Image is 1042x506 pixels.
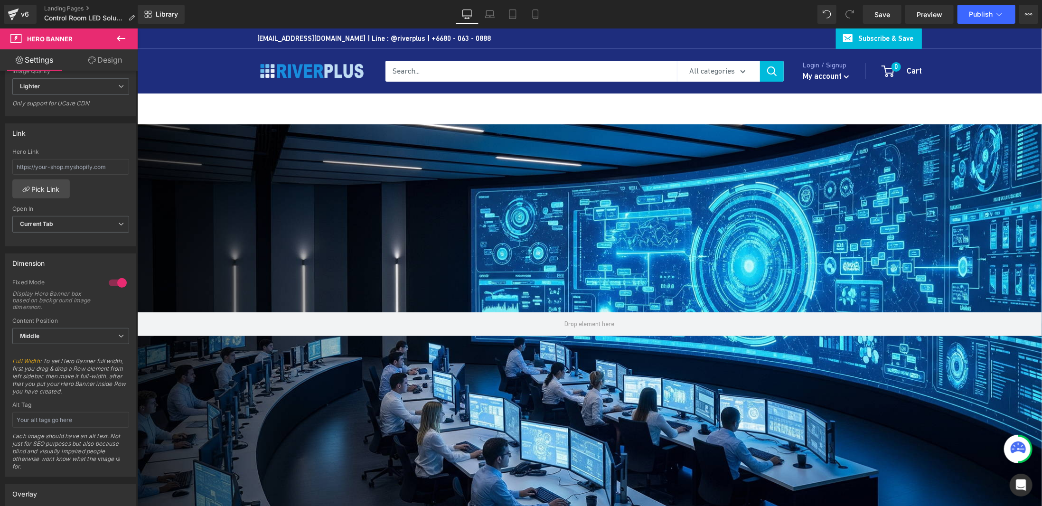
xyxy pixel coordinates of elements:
button: Publish [958,5,1015,24]
div: Link [12,124,26,137]
div: Content Position [12,318,129,324]
a: My account [666,40,712,56]
a: Full Width [12,357,40,365]
span: : To set Hero Banner full width, first you drag & drop a Row element from left sidebar, then make... [12,357,129,402]
a: Pick Link [12,179,70,198]
button: Search [623,32,647,53]
a: 0 Cart [745,35,785,50]
div: Image Quality [12,68,129,75]
div: Alt Tag [12,402,129,408]
input: Your alt tags go here [12,412,129,428]
div: Fixed Mode [12,279,99,289]
a: Desktop [456,5,479,24]
div: Overlay [12,485,37,498]
div: Hero Link [12,149,129,155]
span: Preview [917,9,942,19]
span: Library [156,10,178,19]
button: More [1019,5,1038,24]
input: Search... [248,32,540,53]
b: Current Tab [20,220,54,227]
a: Mobile [524,5,547,24]
button: Undo [817,5,836,24]
span: Publish [969,10,993,18]
a: Landing Pages [44,5,142,12]
a: Preview [905,5,954,24]
a: v6 [4,5,37,24]
div: Display Hero Banner box based on background image dimension. [12,290,98,310]
a: Design [71,49,140,71]
div: Each image should have an alt text. Not just for SEO purposes but also because blind and visually... [12,432,129,477]
span: Login / Signup [666,30,712,43]
span: 0 [754,34,764,43]
div: Open In [12,206,129,212]
span: Cart [770,37,785,47]
button: Redo [840,5,859,24]
a: Tablet [501,5,524,24]
a: Laptop [479,5,501,24]
div: Open Intercom Messenger [1010,474,1033,497]
b: Lighter [20,83,40,90]
div: Only support for UCare CDN [12,100,129,113]
span: Control Room LED Solution [44,14,124,22]
div: Dimension [12,254,45,267]
input: https://your-shop.myshopify.com [12,159,129,175]
img: Riverplus [120,33,229,52]
span: Save [874,9,890,19]
span: Hero Banner [27,35,73,43]
a: New Library [138,5,185,24]
b: Middle [20,332,39,339]
div: v6 [19,8,31,20]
